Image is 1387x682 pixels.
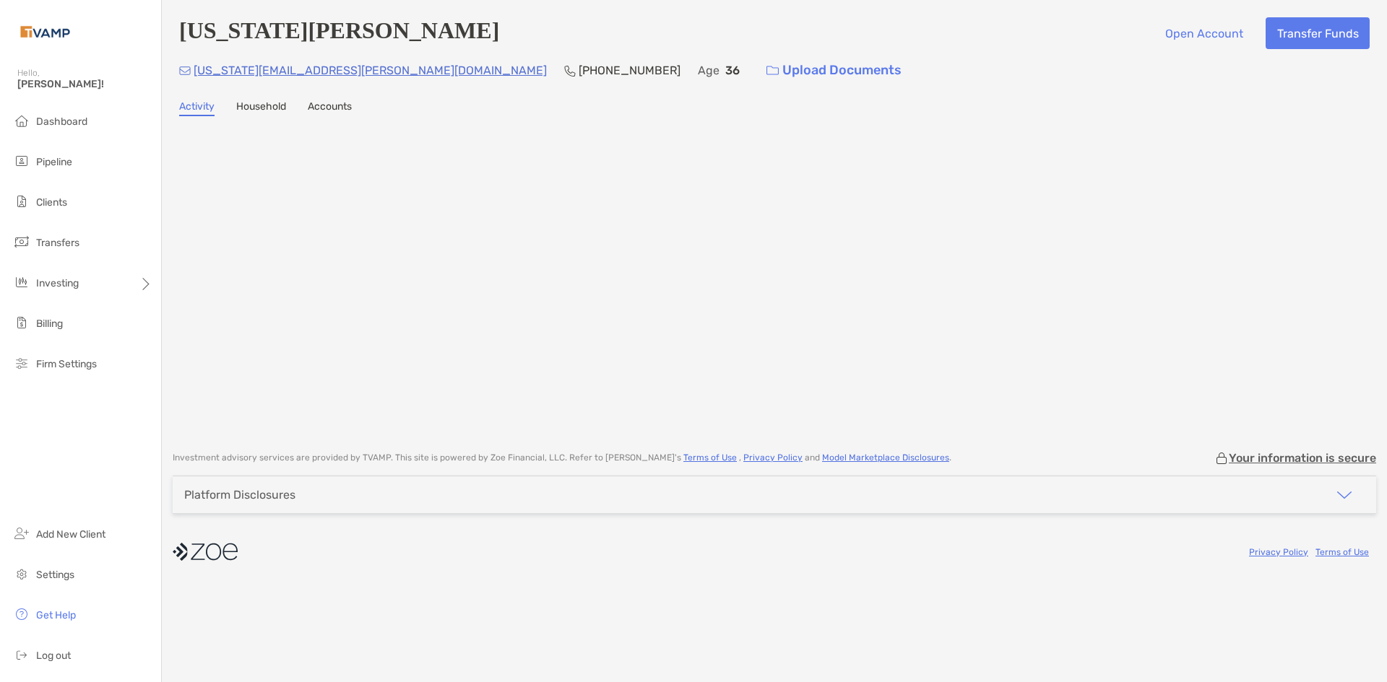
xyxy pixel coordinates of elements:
[757,55,911,86] a: Upload Documents
[1315,547,1369,557] a: Terms of Use
[36,358,97,370] span: Firm Settings
[1154,17,1254,49] button: Open Account
[13,354,30,372] img: firm-settings icon
[179,66,191,75] img: Email Icon
[822,453,949,463] a: Model Marketplace Disclosures
[179,100,215,116] a: Activity
[194,61,547,79] p: [US_STATE][EMAIL_ADDRESS][PERSON_NAME][DOMAIN_NAME]
[36,528,105,541] span: Add New Client
[13,152,30,170] img: pipeline icon
[17,78,152,90] span: [PERSON_NAME]!
[36,609,76,621] span: Get Help
[579,61,680,79] p: [PHONE_NUMBER]
[13,193,30,210] img: clients icon
[173,453,951,463] p: Investment advisory services are provided by TVAMP . This site is powered by Zoe Financial, LLC. ...
[698,61,720,79] p: Age
[36,196,67,209] span: Clients
[13,274,30,291] img: investing icon
[725,61,740,79] p: 36
[308,100,352,116] a: Accounts
[1249,547,1308,557] a: Privacy Policy
[13,606,30,623] img: get-help icon
[13,646,30,663] img: logout icon
[683,453,737,463] a: Terms of Use
[766,66,779,76] img: button icon
[1336,486,1353,504] img: icon arrow
[36,569,74,581] span: Settings
[13,314,30,331] img: billing icon
[36,115,87,128] span: Dashboard
[13,565,30,582] img: settings icon
[36,318,63,330] span: Billing
[179,17,499,49] h4: [US_STATE][PERSON_NAME]
[173,535,238,568] img: company logo
[564,65,576,76] img: Phone Icon
[36,156,72,168] span: Pipeline
[17,6,73,58] img: Zoe Logo
[13,233,30,250] img: transfers icon
[13,112,30,129] img: dashboard icon
[236,100,286,116] a: Household
[184,488,295,502] div: Platform Disclosures
[1229,451,1376,465] p: Your information is secure
[36,277,79,289] span: Investing
[36,237,79,249] span: Transfers
[1266,17,1370,49] button: Transfer Funds
[743,453,803,463] a: Privacy Policy
[36,650,71,662] span: Log out
[13,525,30,542] img: add_new_client icon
